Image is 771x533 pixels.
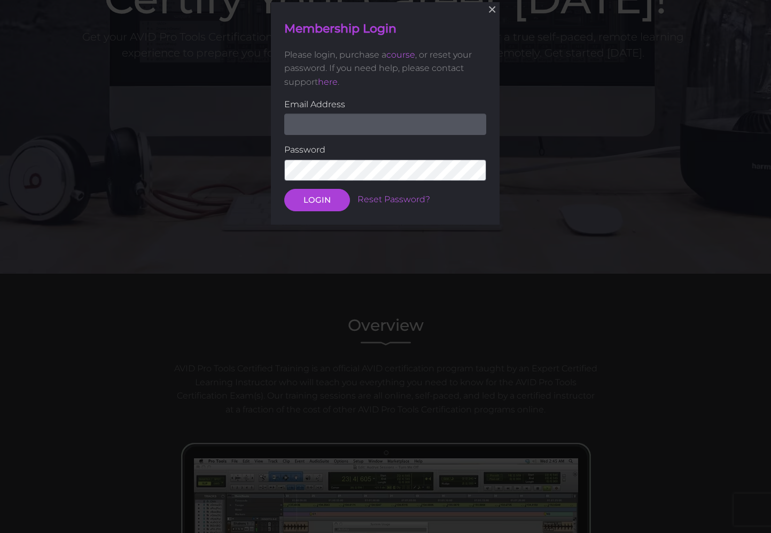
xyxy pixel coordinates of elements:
[357,194,430,204] a: Reset Password?
[284,189,350,211] button: LOGIN
[284,143,486,157] label: Password
[284,98,486,112] label: Email Address
[386,50,415,60] a: course
[284,21,486,37] h4: Membership Login
[284,48,486,89] p: Please login, purchase a , or reset your password. If you need help, please contact support .
[318,77,338,87] a: here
